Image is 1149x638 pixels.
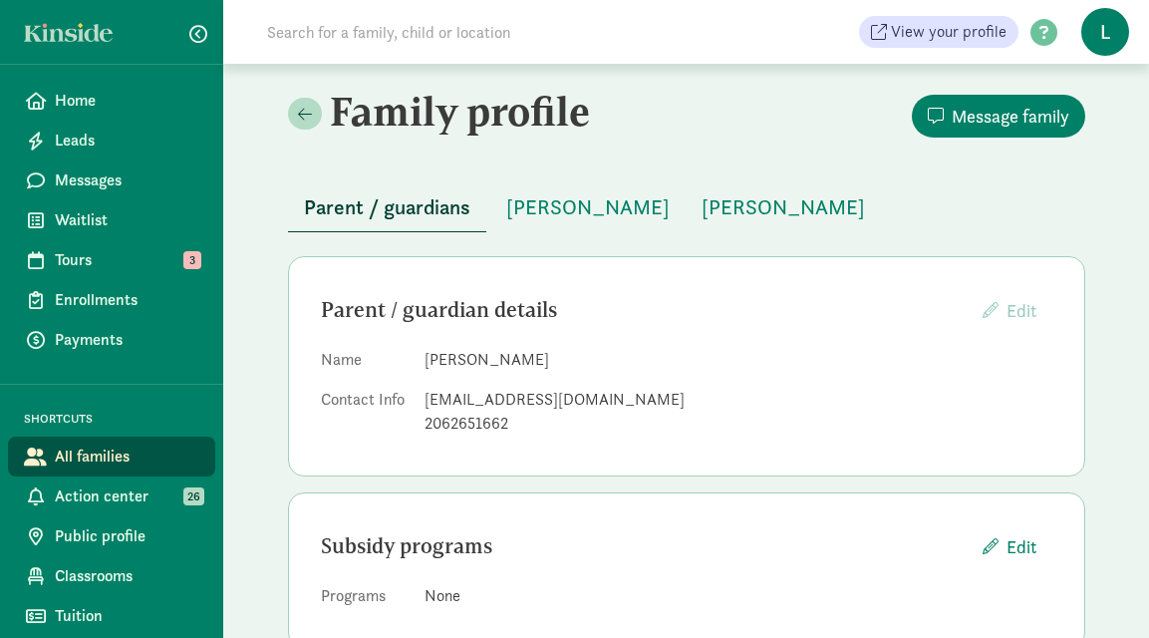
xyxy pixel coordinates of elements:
[288,183,486,232] button: Parent / guardians
[8,121,215,160] a: Leads
[912,95,1085,138] button: Message family
[506,191,670,223] span: [PERSON_NAME]
[8,81,215,121] a: Home
[8,556,215,596] a: Classrooms
[1006,533,1036,560] span: Edit
[702,191,865,223] span: [PERSON_NAME]
[8,437,215,477] a: All families
[967,289,1052,332] button: Edit
[255,12,814,52] input: Search for a family, child or location
[183,487,204,505] span: 26
[425,388,1052,412] div: [EMAIL_ADDRESS][DOMAIN_NAME]
[55,168,199,192] span: Messages
[8,160,215,200] a: Messages
[686,196,881,219] a: [PERSON_NAME]
[8,280,215,320] a: Enrollments
[891,20,1006,44] span: View your profile
[967,525,1052,568] button: Edit
[859,16,1018,48] a: View your profile
[1006,299,1036,322] span: Edit
[55,248,199,272] span: Tours
[490,196,686,219] a: [PERSON_NAME]
[490,183,686,231] button: [PERSON_NAME]
[1081,8,1129,56] span: L
[55,445,199,469] span: All families
[55,484,199,508] span: Action center
[55,524,199,548] span: Public profile
[8,516,215,556] a: Public profile
[55,288,199,312] span: Enrollments
[686,183,881,231] button: [PERSON_NAME]
[425,584,1052,608] div: None
[55,604,199,628] span: Tuition
[425,348,1052,372] dd: [PERSON_NAME]
[55,129,199,153] span: Leads
[8,596,215,636] a: Tuition
[8,477,215,516] a: Action center 26
[425,412,1052,436] div: 2062651662
[321,584,409,616] dt: Programs
[8,320,215,360] a: Payments
[304,191,470,223] span: Parent / guardians
[1049,542,1149,638] iframe: Chat Widget
[55,208,199,232] span: Waitlist
[321,348,409,380] dt: Name
[952,103,1069,130] span: Message family
[321,530,967,562] div: Subsidy programs
[321,388,409,444] dt: Contact Info
[288,88,683,136] h2: Family profile
[55,89,199,113] span: Home
[55,328,199,352] span: Payments
[8,240,215,280] a: Tours 3
[321,294,967,326] div: Parent / guardian details
[288,196,486,219] a: Parent / guardians
[183,251,201,269] span: 3
[55,564,199,588] span: Classrooms
[8,200,215,240] a: Waitlist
